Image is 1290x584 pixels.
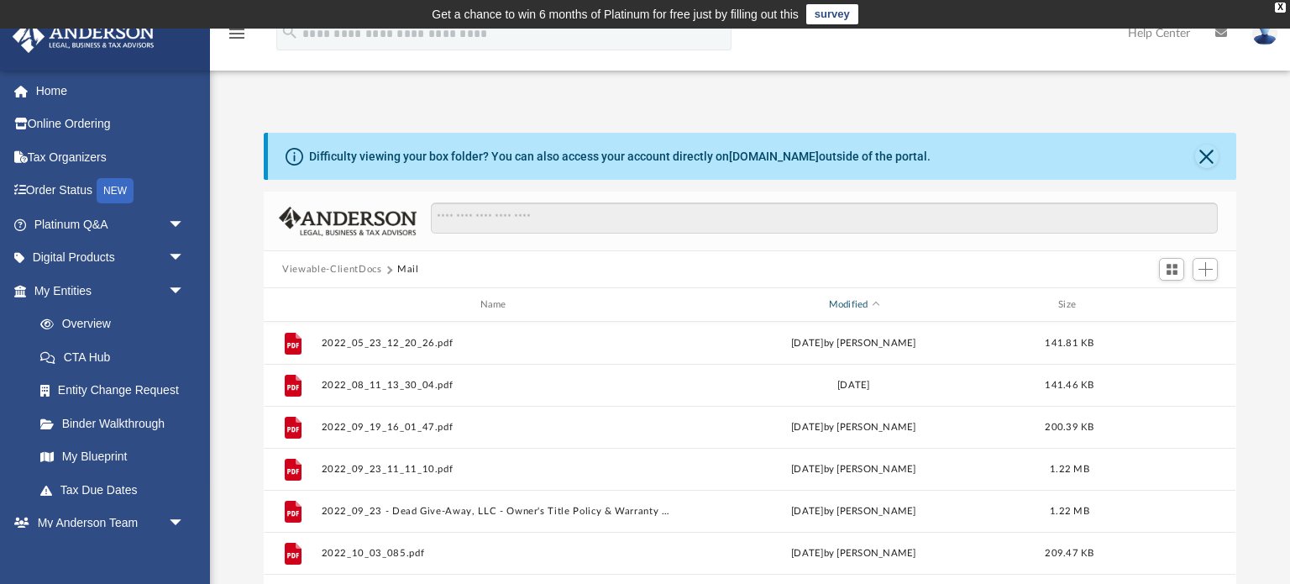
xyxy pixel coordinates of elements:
button: Close [1195,145,1219,168]
div: NEW [97,178,134,203]
a: CTA Hub [24,340,210,374]
i: search [281,23,299,41]
a: menu [227,32,247,44]
button: 2022_09_23_11_11_10.pdf [322,464,672,475]
button: 2022_09_19_16_01_47.pdf [322,422,672,433]
div: [DATE] by [PERSON_NAME] [679,504,1029,519]
span: 141.46 KB [1046,381,1094,390]
a: Online Ordering [12,108,210,141]
a: Order StatusNEW [12,174,210,208]
button: Mail [397,262,419,277]
div: [DATE] by [PERSON_NAME] [679,420,1029,435]
div: close [1275,3,1286,13]
span: 200.39 KB [1046,423,1094,432]
div: Get a chance to win 6 months of Platinum for free just by filling out this [432,4,799,24]
a: My Blueprint [24,440,202,474]
a: survey [806,4,858,24]
div: Difficulty viewing your box folder? You can also access your account directly on outside of the p... [309,148,931,166]
a: Binder Walkthrough [24,407,210,440]
span: 209.47 KB [1046,549,1094,558]
span: arrow_drop_down [168,208,202,242]
img: User Pic [1252,21,1277,45]
a: Overview [24,308,210,341]
span: 141.81 KB [1046,339,1094,348]
img: Anderson Advisors Platinum Portal [8,20,160,53]
a: My Anderson Teamarrow_drop_down [12,507,202,540]
span: 1.22 MB [1050,465,1089,474]
div: id [271,297,313,313]
a: Platinum Q&Aarrow_drop_down [12,208,210,241]
button: 2022_09_23 - Dead Give-Away, LLC - Owner's Title Policy & Warranty Deed.pdf [322,506,672,517]
div: Size [1036,297,1104,313]
a: Tax Organizers [12,140,210,174]
span: arrow_drop_down [168,241,202,276]
a: Entity Change Request [24,374,210,408]
button: Switch to Grid View [1159,258,1184,281]
button: 2022_05_23_12_20_26.pdf [322,338,672,349]
div: [DATE] by [PERSON_NAME] [679,336,1029,351]
a: [DOMAIN_NAME] [729,150,819,163]
div: Name [321,297,671,313]
button: Add [1193,258,1218,281]
span: arrow_drop_down [168,274,202,308]
a: Digital Productsarrow_drop_down [12,241,210,275]
input: Search files and folders [431,203,1218,234]
a: Tax Due Dates [24,473,210,507]
a: Home [12,74,210,108]
button: 2022_08_11_13_30_04.pdf [322,380,672,391]
div: [DATE] [679,378,1029,393]
div: Modified [679,297,1029,313]
span: arrow_drop_down [168,507,202,541]
button: Viewable-ClientDocs [282,262,381,277]
div: id [1111,297,1229,313]
div: [DATE] by [PERSON_NAME] [679,462,1029,477]
button: 2022_10_03_085.pdf [322,548,672,559]
div: [DATE] by [PERSON_NAME] [679,546,1029,561]
a: My Entitiesarrow_drop_down [12,274,210,308]
i: menu [227,24,247,44]
span: 1.22 MB [1050,507,1089,516]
